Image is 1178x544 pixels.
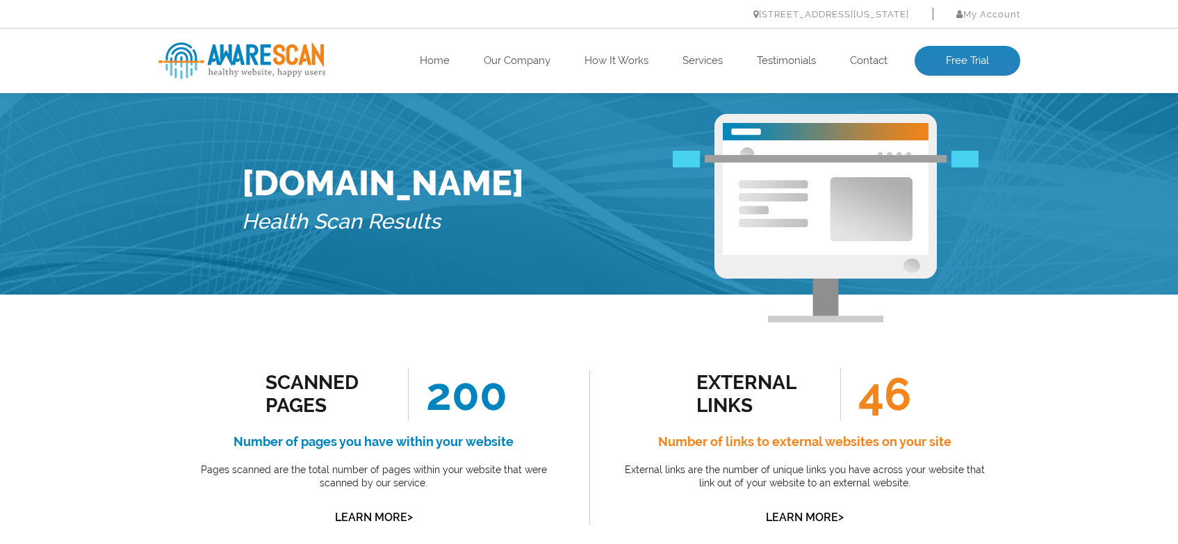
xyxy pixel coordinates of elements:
span: > [407,507,413,527]
img: Free Website Analysis [723,140,929,255]
p: External links are the number of unique links you have across your website that link out of your ... [621,463,989,491]
img: Free Webiste Analysis [714,114,937,322]
div: scanned pages [265,371,391,417]
h1: [DOMAIN_NAME] [242,163,524,204]
span: > [838,507,844,527]
h4: Number of links to external websites on your site [621,431,989,453]
a: Learn More> [335,511,413,524]
a: Learn More> [766,511,844,524]
h5: Health Scan Results [242,204,524,240]
span: 46 [840,368,911,420]
img: Free Webiste Analysis [673,179,979,195]
span: 200 [408,368,507,420]
div: external links [696,371,822,417]
h4: Number of pages you have within your website [190,431,558,453]
p: Pages scanned are the total number of pages within your website that were scanned by our service. [190,463,558,491]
